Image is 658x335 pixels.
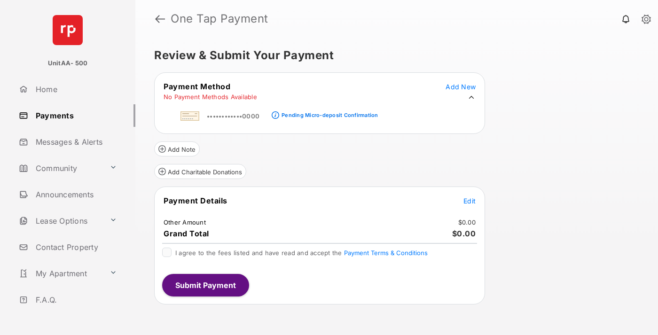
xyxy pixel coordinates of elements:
a: Announcements [15,183,135,206]
button: I agree to the fees listed and have read and accept the [344,249,428,257]
a: F.A.Q. [15,288,135,311]
button: Edit [463,196,476,205]
span: Edit [463,197,476,205]
img: svg+xml;base64,PHN2ZyB4bWxucz0iaHR0cDovL3d3dy53My5vcmcvMjAwMC9zdmciIHdpZHRoPSI2NCIgaGVpZ2h0PSI2NC... [53,15,83,45]
span: Payment Method [164,82,230,91]
div: Pending Micro-deposit Confirmation [282,112,378,118]
a: Pending Micro-deposit Confirmation [279,104,378,120]
a: Community [15,157,106,179]
span: $0.00 [452,229,476,238]
a: Messages & Alerts [15,131,135,153]
a: Payments [15,104,135,127]
span: Add New [446,83,476,91]
button: Add Note [154,141,200,156]
button: Submit Payment [162,274,249,296]
h5: Review & Submit Your Payment [154,50,632,61]
td: No Payment Methods Available [163,93,258,101]
span: I agree to the fees listed and have read and accept the [175,249,428,257]
button: Add Charitable Donations [154,164,246,179]
p: UnitAA- 500 [48,59,88,68]
a: Lease Options [15,210,106,232]
strong: One Tap Payment [171,13,268,24]
a: Home [15,78,135,101]
a: My Apartment [15,262,106,285]
span: Payment Details [164,196,227,205]
span: ••••••••••••0000 [207,112,259,120]
button: Add New [446,82,476,91]
td: Other Amount [163,218,206,226]
td: $0.00 [458,218,476,226]
a: Contact Property [15,236,135,258]
span: Grand Total [164,229,209,238]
